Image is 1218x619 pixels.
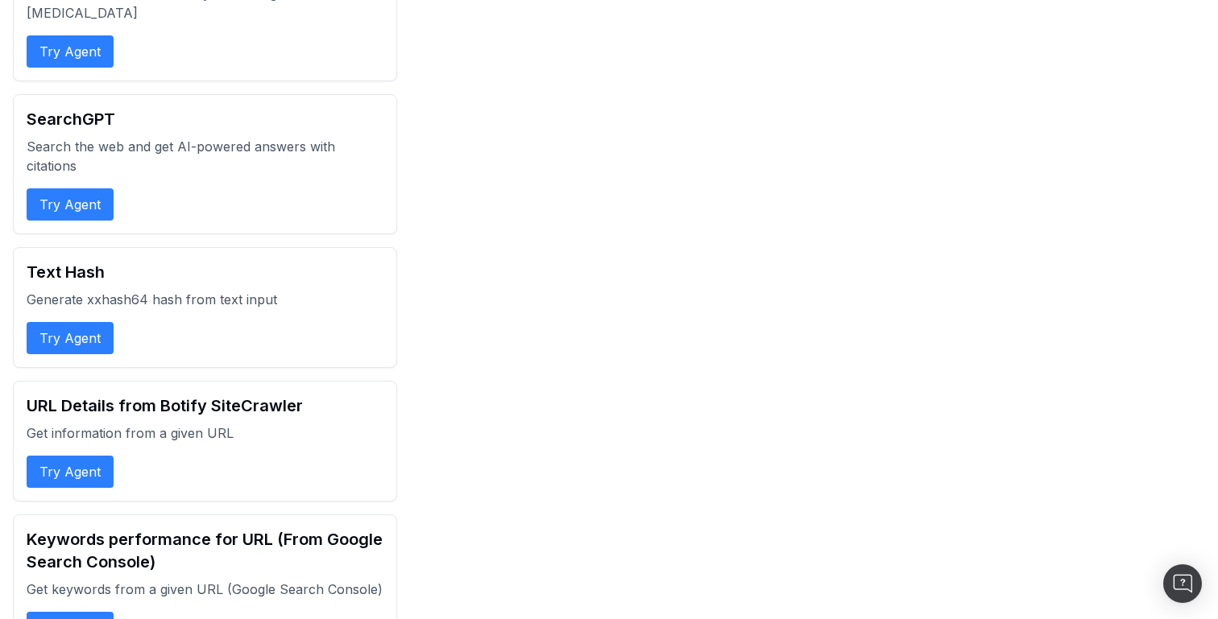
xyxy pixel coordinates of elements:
p: Get information from a given URL [27,423,383,443]
div: Open Intercom Messenger [1163,564,1202,603]
button: Try Agent [27,456,114,488]
h2: Keywords performance for URL (From Google Search Console) [27,528,383,573]
button: Try Agent [27,35,114,68]
button: Try Agent [27,188,114,221]
button: Try Agent [27,322,114,354]
p: Generate xxhash64 hash from text input [27,290,383,309]
p: Get keywords from a given URL (Google Search Console) [27,580,383,599]
p: Search the web and get AI-powered answers with citations [27,137,383,175]
h2: SearchGPT [27,108,383,130]
h2: Text Hash [27,261,383,283]
h2: URL Details from Botify SiteCrawler [27,394,383,417]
